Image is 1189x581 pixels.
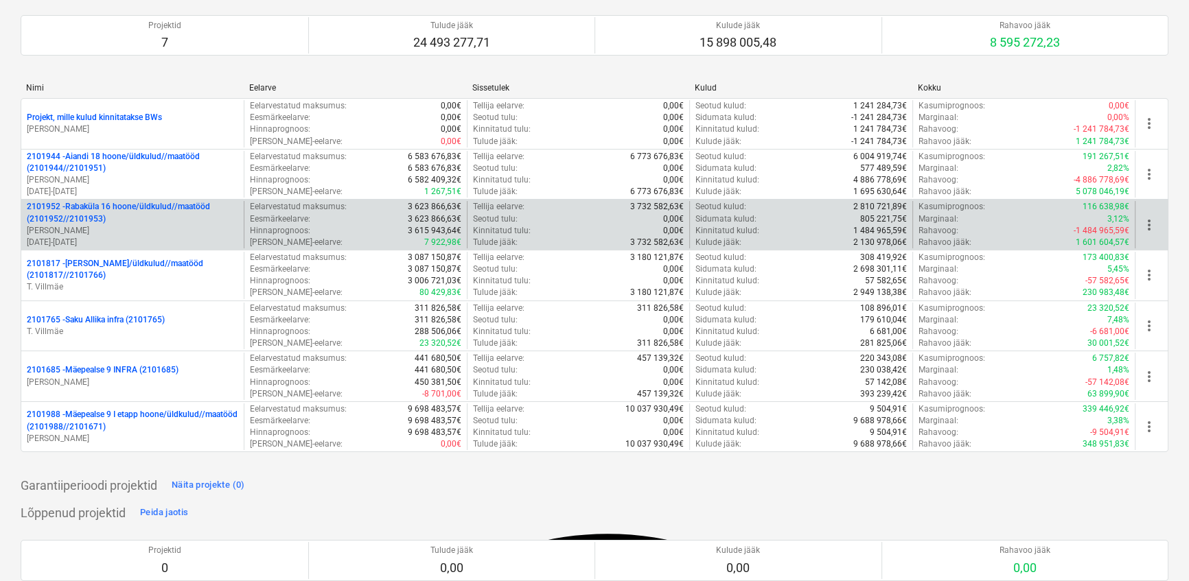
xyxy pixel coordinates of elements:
[415,314,461,326] p: 311 826,58€
[919,353,985,364] p: Kasumiprognoos :
[695,186,741,198] p: Kulude jääk :
[1083,151,1129,163] p: 191 267,51€
[148,545,181,556] p: Projektid
[250,364,310,376] p: Eesmärkeelarve :
[249,83,461,93] div: Eelarve
[695,112,757,123] p: Sidumata kulud :
[695,403,746,415] p: Seotud kulud :
[919,213,958,225] p: Marginaal :
[250,213,310,225] p: Eesmärkeelarve :
[1120,515,1189,581] iframe: Chat Widget
[415,326,461,337] p: 288 506,06€
[695,174,759,186] p: Kinnitatud kulud :
[663,415,684,427] p: 0,00€
[637,337,684,349] p: 311 826,58€
[250,136,343,147] p: [PERSON_NAME]-eelarve :
[408,151,461,163] p: 6 583 676,83€
[853,151,907,163] p: 6 004 919,74€
[853,438,907,450] p: 9 688 978,66€
[1090,427,1129,438] p: -9 504,91€
[853,415,907,427] p: 9 688 978,66€
[27,112,162,123] p: Projekt, mille kulud kinnitatakse BWs
[473,237,518,248] p: Tulude jääk :
[250,252,347,263] p: Eelarvestatud maksumus :
[695,337,741,349] p: Kulude jääk :
[1141,166,1157,182] span: more_vert
[473,136,518,147] p: Tulude jääk :
[860,252,907,263] p: 308 419,92€
[27,151,238,174] p: 2101944 - Aiandi 18 hoone/üldkulud//maatööd (2101944//2101951)
[695,438,741,450] p: Kulude jääk :
[1083,438,1129,450] p: 348 951,83€
[625,403,684,415] p: 10 037 930,49€
[472,83,684,93] div: Sissetulek
[918,83,1130,93] div: Kokku
[919,403,985,415] p: Kasumiprognoos :
[250,100,347,112] p: Eelarvestatud maksumus :
[695,415,757,427] p: Sidumata kulud :
[695,377,759,388] p: Kinnitatud kulud :
[851,112,907,123] p: -1 241 284,73€
[919,151,985,163] p: Kasumiprognoos :
[1087,303,1129,314] p: 23 320,52€
[919,136,971,147] p: Rahavoo jääk :
[919,112,958,123] p: Marginaal :
[919,388,971,400] p: Rahavoo jääk :
[663,326,684,337] p: 0,00€
[408,263,461,275] p: 3 087 150,87€
[870,326,907,337] p: 6 681,00€
[695,136,741,147] p: Kulude jääk :
[27,364,238,388] div: 2101685 -Mäepealse 9 INFRA (2101685)[PERSON_NAME]
[700,20,776,32] p: Kulude jääk
[148,560,181,576] p: 0
[430,560,473,576] p: 0,00
[473,337,518,349] p: Tulude jääk :
[137,501,192,523] button: Peida jaotis
[1074,174,1129,186] p: -4 886 778,69€
[1083,403,1129,415] p: 339 446,92€
[419,287,461,298] p: 80 429,83€
[250,163,310,174] p: Eesmärkeelarve :
[415,303,461,314] p: 311 826,58€
[27,174,238,186] p: [PERSON_NAME]
[250,314,310,326] p: Eesmärkeelarve :
[1107,163,1129,174] p: 2,82%
[441,112,461,123] p: 0,00€
[250,353,347,364] p: Eelarvestatud maksumus :
[1083,201,1129,213] p: 116 638,98€
[27,377,238,388] p: [PERSON_NAME]
[919,337,971,349] p: Rahavoo jääk :
[424,186,461,198] p: 1 267,51€
[473,151,524,163] p: Tellija eelarve :
[919,377,958,388] p: Rahavoog :
[853,287,907,298] p: 2 949 138,38€
[860,314,907,326] p: 179 610,04€
[27,112,238,135] div: Projekt, mille kulud kinnitatakse BWs[PERSON_NAME]
[695,364,757,376] p: Sidumata kulud :
[919,303,985,314] p: Kasumiprognoos :
[422,388,461,400] p: -8 701,00€
[663,275,684,287] p: 0,00€
[140,505,188,521] div: Peida jaotis
[250,287,343,298] p: [PERSON_NAME]-eelarve :
[473,163,518,174] p: Seotud tulu :
[408,201,461,213] p: 3 623 866,63€
[408,415,461,427] p: 9 698 483,57€
[250,275,310,287] p: Hinnaprognoos :
[630,151,684,163] p: 6 773 676,83€
[473,438,518,450] p: Tulude jääk :
[919,100,985,112] p: Kasumiprognoos :
[250,225,310,237] p: Hinnaprognoos :
[408,225,461,237] p: 3 615 943,64€
[695,275,759,287] p: Kinnitatud kulud :
[1141,368,1157,385] span: more_vert
[919,252,985,263] p: Kasumiprognoos :
[630,237,684,248] p: 3 732 582,63€
[1141,217,1157,233] span: more_vert
[695,201,746,213] p: Seotud kulud :
[250,326,310,337] p: Hinnaprognoos :
[1107,415,1129,427] p: 3,38%
[27,258,238,281] p: 2101817 - [PERSON_NAME]/üldkulud//maatööd (2101817//2101766)
[919,163,958,174] p: Marginaal :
